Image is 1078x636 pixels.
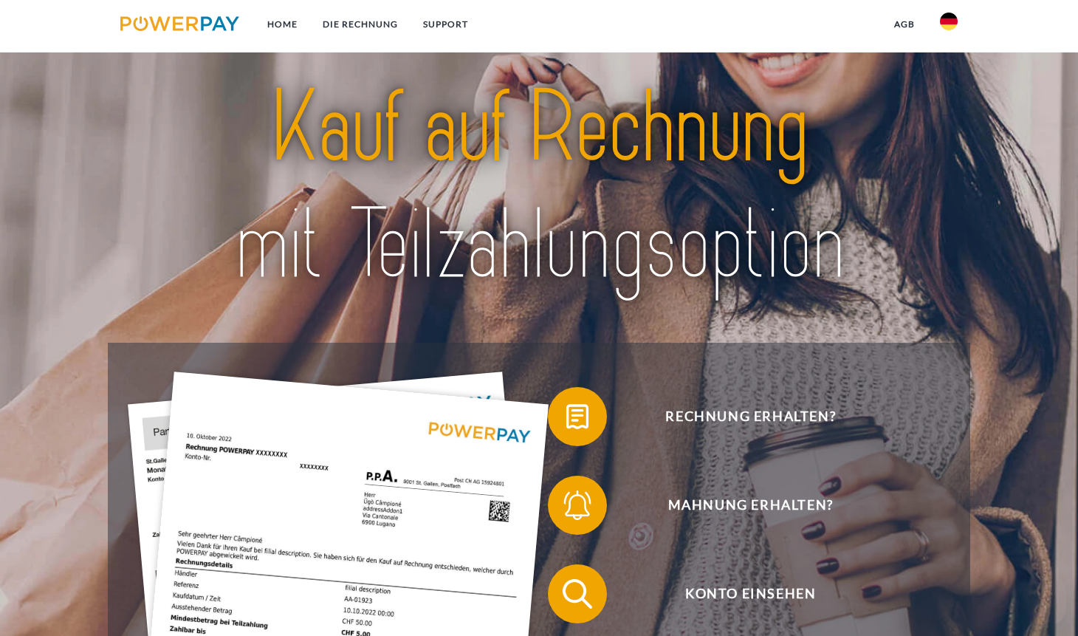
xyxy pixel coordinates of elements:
button: Rechnung erhalten? [548,387,932,446]
img: de [940,13,958,30]
img: title-powerpay_de.svg [162,64,916,310]
span: Konto einsehen [570,564,932,623]
a: SUPPORT [411,11,481,38]
button: Mahnung erhalten? [548,476,932,535]
img: qb_bell.svg [559,487,596,524]
a: DIE RECHNUNG [310,11,411,38]
span: Mahnung erhalten? [570,476,932,535]
a: agb [882,11,927,38]
button: Konto einsehen [548,564,932,623]
img: qb_bill.svg [559,398,596,435]
a: Home [255,11,310,38]
img: logo-powerpay.svg [120,16,239,31]
iframe: Schaltfläche zum Öffnen des Messaging-Fensters [1019,577,1066,624]
img: qb_search.svg [559,575,596,612]
span: Rechnung erhalten? [570,387,932,446]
